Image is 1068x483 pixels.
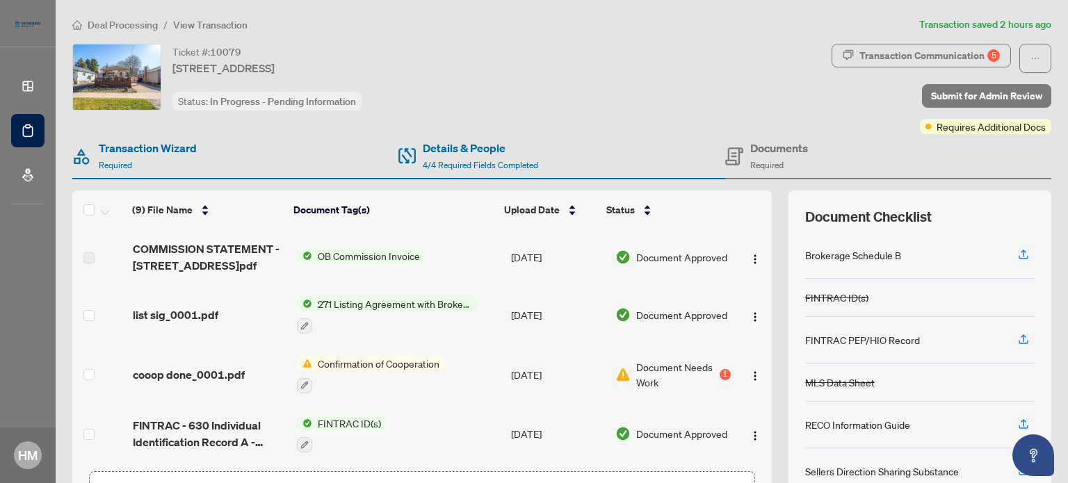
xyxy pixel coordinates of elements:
img: IMG-E12360730_1.jpg [73,44,161,110]
span: FINTRAC ID(s) [312,416,387,431]
h4: Transaction Wizard [99,140,197,156]
button: Status IconFINTRAC ID(s) [297,416,387,453]
span: Document Approved [636,249,727,265]
span: (9) File Name [132,202,193,218]
span: Required [750,160,784,170]
td: [DATE] [505,285,610,345]
td: [DATE] [505,345,610,404]
span: ellipsis [1030,54,1040,63]
th: Upload Date [499,190,601,229]
span: OB Commission Invoice [312,248,426,263]
span: FINTRAC - 630 Individual Identification Record A - PropTx-OREA_[DATE] 11_24_15.pdf [133,417,285,450]
span: Status [606,202,635,218]
span: cooop done_0001.pdf [133,366,245,383]
button: Status Icon271 Listing Agreement with Brokerage Schedule A to Listing Agreement [297,296,477,334]
img: Logo [750,254,761,265]
button: Logo [744,246,766,268]
div: Brokerage Schedule B [805,247,901,263]
img: Document Status [615,249,631,265]
span: Confirmation of Cooperation [312,356,445,371]
button: Status IconConfirmation of Cooperation [297,356,445,393]
button: Submit for Admin Review [922,84,1051,108]
span: list sig_0001.pdf [133,306,218,323]
span: In Progress - Pending Information [210,95,356,108]
div: Sellers Direction Sharing Substance [805,464,959,479]
span: 271 Listing Agreement with Brokerage Schedule A to Listing Agreement [312,296,477,311]
span: Requires Additional Docs [937,119,1046,134]
div: Transaction Communication [859,44,1000,67]
img: Status Icon [297,356,312,371]
button: Transaction Communication5 [832,44,1011,67]
div: Ticket #: [172,44,241,60]
div: FINTRAC PEP/HIO Record [805,332,920,347]
img: Logo [750,370,761,382]
span: Required [99,160,132,170]
img: Logo [750,311,761,322]
span: COMMISSION STATEMENT - [STREET_ADDRESS]pdf [133,240,285,274]
button: Status IconOB Commission Invoice [297,248,426,263]
button: Logo [744,423,766,445]
span: [STREET_ADDRESS] [172,60,275,76]
h4: Documents [750,140,808,156]
th: Document Tag(s) [288,190,499,229]
img: logo [11,17,44,31]
div: RECO Information Guide [805,417,910,432]
button: Logo [744,363,766,386]
span: HM [18,445,38,465]
span: View Transaction [173,19,248,31]
img: Document Status [615,307,631,322]
span: Upload Date [504,202,560,218]
div: MLS Data Sheet [805,375,875,390]
img: Document Status [615,426,631,441]
article: Transaction saved 2 hours ago [919,17,1051,33]
li: / [163,17,168,33]
div: 5 [987,49,1000,62]
div: Status: [172,92,362,110]
button: Open asap [1012,434,1054,476]
span: Document Checklist [805,207,932,227]
button: Logo [744,304,766,326]
td: [DATE] [505,229,610,285]
span: Document Needs Work [636,359,717,390]
img: Status Icon [297,248,312,263]
img: Status Icon [297,296,312,311]
img: Logo [750,430,761,441]
th: (9) File Name [127,190,288,229]
span: 4/4 Required Fields Completed [423,160,538,170]
span: Document Approved [636,426,727,441]
th: Status [601,190,725,229]
img: Document Status [615,367,631,382]
div: 1 [720,369,731,380]
td: [DATE] [505,404,610,464]
span: Deal Processing [88,19,158,31]
span: Document Approved [636,307,727,322]
div: FINTRAC ID(s) [805,290,868,305]
h4: Details & People [423,140,538,156]
span: home [72,20,82,30]
span: 10079 [210,46,241,58]
span: Submit for Admin Review [931,85,1042,107]
img: Status Icon [297,416,312,431]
